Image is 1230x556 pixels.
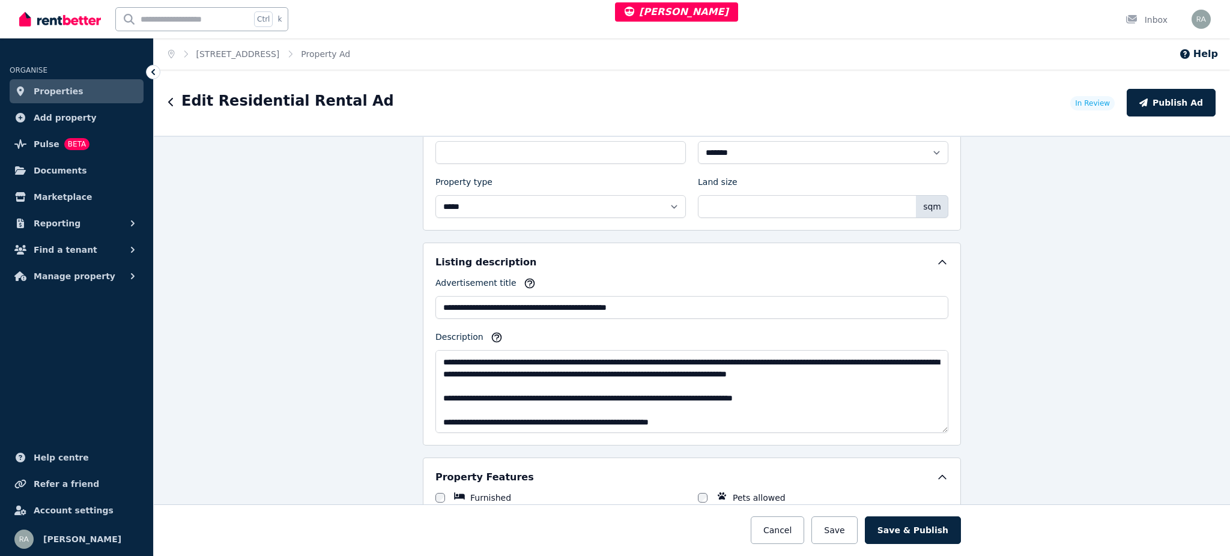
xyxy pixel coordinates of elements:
[10,79,144,103] a: Properties
[34,110,97,125] span: Add property
[10,185,144,209] a: Marketplace
[1179,47,1218,61] button: Help
[10,264,144,288] button: Manage property
[277,14,282,24] span: k
[698,176,738,193] label: Land size
[10,472,144,496] a: Refer a friend
[34,243,97,257] span: Find a tenant
[34,137,59,151] span: Pulse
[64,138,89,150] span: BETA
[301,49,350,59] a: Property Ad
[10,211,144,235] button: Reporting
[1127,89,1216,116] button: Publish Ad
[1192,10,1211,29] img: Rochelle Alvarez
[10,132,144,156] a: PulseBETA
[254,11,273,27] span: Ctrl
[1125,14,1168,26] div: Inbox
[751,516,804,544] button: Cancel
[154,38,365,70] nav: Breadcrumb
[10,159,144,183] a: Documents
[435,255,536,270] h5: Listing description
[10,446,144,470] a: Help centre
[34,269,115,283] span: Manage property
[865,516,961,544] button: Save & Publish
[14,530,34,549] img: Rochelle Alvarez
[10,498,144,522] a: Account settings
[34,216,80,231] span: Reporting
[435,470,534,485] h5: Property Features
[43,532,121,546] span: [PERSON_NAME]
[181,91,394,110] h1: Edit Residential Rental Ad
[1075,98,1110,108] span: In Review
[34,163,87,178] span: Documents
[19,10,101,28] img: RentBetter
[34,503,114,518] span: Account settings
[10,106,144,130] a: Add property
[733,492,786,504] label: Pets allowed
[10,238,144,262] button: Find a tenant
[625,6,729,17] span: [PERSON_NAME]
[435,277,517,294] label: Advertisement title
[811,516,857,544] button: Save
[435,176,492,193] label: Property type
[470,492,511,504] label: Furnished
[196,49,280,59] a: [STREET_ADDRESS]
[34,84,83,98] span: Properties
[34,450,89,465] span: Help centre
[34,190,92,204] span: Marketplace
[435,331,483,348] label: Description
[34,477,99,491] span: Refer a friend
[10,66,47,74] span: ORGANISE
